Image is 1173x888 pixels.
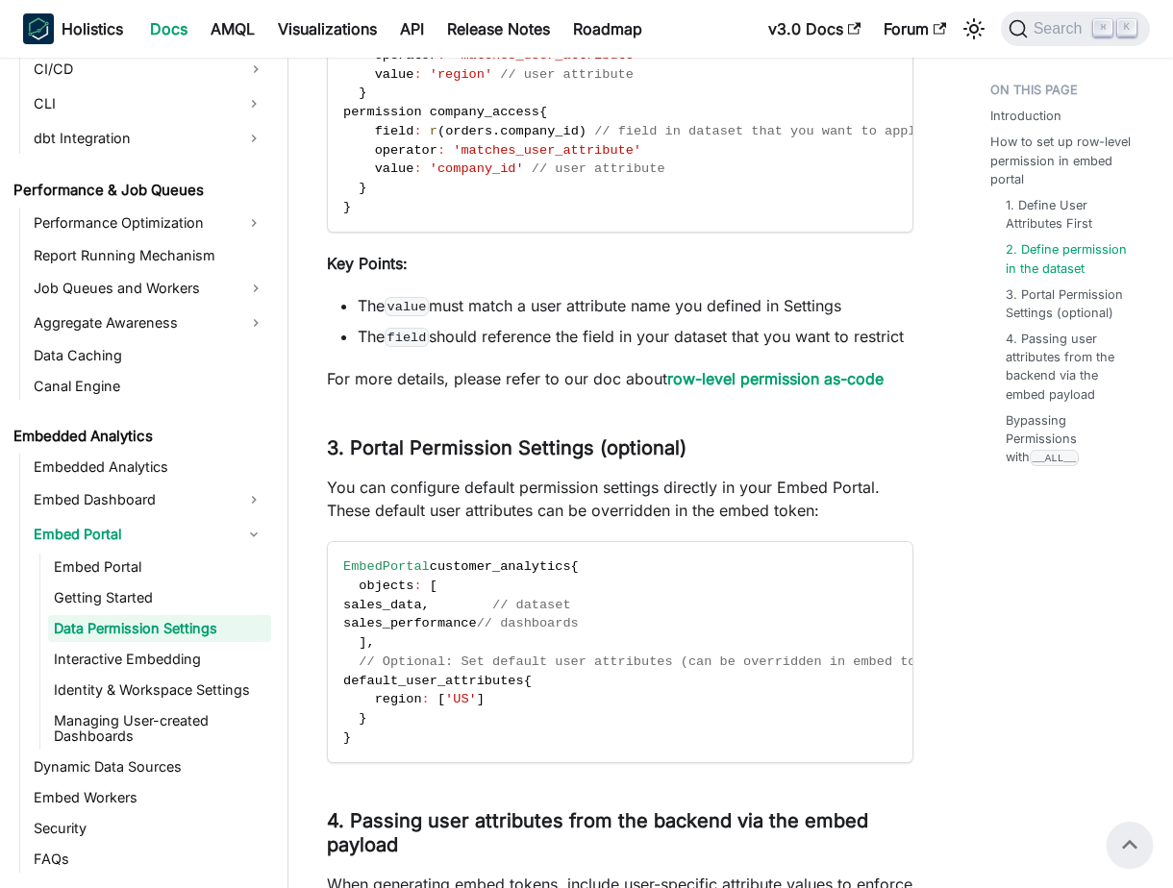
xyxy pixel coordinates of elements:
[430,579,437,593] span: [
[359,181,366,195] span: }
[343,200,351,214] span: }
[437,143,445,158] span: :
[757,13,872,44] a: v3.0 Docs
[8,423,271,450] a: Embedded Analytics
[358,294,913,317] li: The must match a user attribute name you defined in Settings
[1028,20,1094,37] span: Search
[1001,12,1150,46] button: Search (Command+K)
[237,519,271,550] button: Collapse sidebar category 'Embed Portal'
[237,208,271,238] button: Expand sidebar category 'Performance Optimization'
[437,692,445,706] span: [
[872,13,958,44] a: Forum
[28,454,271,481] a: Embedded Analytics
[62,17,123,40] b: Holistics
[492,598,571,612] span: // dataset
[359,86,366,100] span: }
[990,133,1142,188] a: How to set up row-level permission in embed portal
[359,711,366,726] span: }
[28,753,271,780] a: Dynamic Data Sources
[388,13,436,44] a: API
[367,635,375,650] span: ,
[430,124,437,138] span: r
[28,519,237,550] a: Embed Portal
[358,325,913,348] li: The should reference the field in your dataset that you want to restrict
[48,615,271,642] a: Data Permission Settings
[327,809,913,857] h3: 4. Passing user attributes from the backend via the embed payload
[48,707,271,750] a: Managing User-created Dashboards
[375,161,414,176] span: value
[28,54,271,85] a: CI/CD
[48,554,271,580] a: Embed Portal
[1006,330,1135,404] a: 4. Passing user attributes from the backend via the embed payload
[359,635,366,650] span: ]
[532,161,665,176] span: // user attribute
[48,584,271,611] a: Getting Started
[138,13,199,44] a: Docs
[199,13,266,44] a: AMQL
[436,13,562,44] a: Release Notes
[437,124,445,138] span: (
[453,143,641,158] span: 'matches_user_attribute'
[413,124,421,138] span: :
[237,88,271,119] button: Expand sidebar category 'CLI'
[237,123,271,154] button: Expand sidebar category 'dbt Integration'
[594,124,1010,138] span: // field in dataset that you want to apply permission
[1006,285,1135,322] a: 3. Portal Permission Settings (optional)
[48,646,271,673] a: Interactive Embedding
[375,143,437,158] span: operator
[343,598,422,612] span: sales_data
[667,369,884,388] a: row-level permission as-code
[28,373,271,400] a: Canal Engine
[500,67,634,82] span: // user attribute
[524,674,532,688] span: {
[327,476,913,522] p: You can configure default permission settings directly in your Embed Portal. These default user a...
[445,124,492,138] span: orders
[343,105,539,119] span: permission company_access
[571,559,579,574] span: {
[48,677,271,703] a: Identity & Workspace Settings
[1006,411,1135,467] a: Bypassing Permissions with__ALL__
[990,107,1061,125] a: Introduction
[413,579,421,593] span: :
[1117,19,1136,37] kbd: K
[8,177,271,204] a: Performance & Job Queues
[28,242,271,269] a: Report Running Mechanism
[343,559,430,574] span: EmbedPortal
[413,161,421,176] span: :
[1030,450,1079,466] code: __ALL__
[375,67,414,82] span: value
[445,692,477,706] span: 'US'
[327,254,408,273] strong: Key Points:
[492,124,500,138] span: .
[430,559,571,574] span: customer_analytics
[562,13,654,44] a: Roadmap
[1093,19,1112,37] kbd: ⌘
[477,692,485,706] span: ]
[1006,240,1135,277] a: 2. Define permission in the dataset
[539,105,547,119] span: {
[430,161,524,176] span: 'company_id'
[385,297,429,316] code: value
[430,67,492,82] span: 'region'
[422,692,430,706] span: :
[359,579,413,593] span: objects
[422,598,430,612] span: ,
[343,674,524,688] span: default_user_attributes
[28,846,271,873] a: FAQs
[28,123,237,154] a: dbt Integration
[343,616,477,630] span: sales_performance
[266,13,388,44] a: Visualizations
[343,730,351,745] span: }
[385,328,429,347] code: field
[327,367,913,390] p: For more details, please refer to our doc about
[500,124,579,138] span: company_id
[237,484,271,515] button: Expand sidebar category 'Embed Dashboard'
[1107,822,1153,868] button: Scroll back to top
[28,342,271,369] a: Data Caching
[477,616,579,630] span: // dashboards
[28,208,237,238] a: Performance Optimization
[959,13,989,44] button: Switch between dark and light mode (currently light mode)
[28,273,271,304] a: Job Queues and Workers
[23,13,54,44] img: Holistics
